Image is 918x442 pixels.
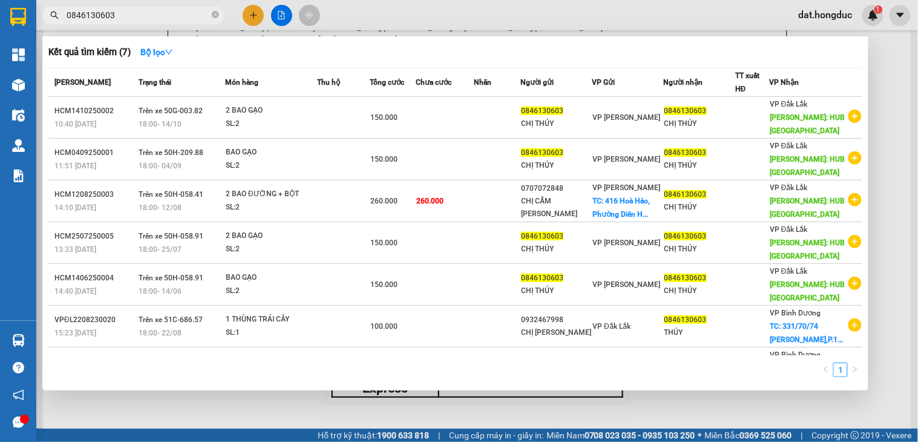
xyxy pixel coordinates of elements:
[371,197,398,205] span: 260.000
[592,197,650,219] span: TC: 416 Hoà Hảo, Phường Diên H...
[664,285,735,297] div: CHỊ THÚY
[770,280,845,302] span: [PERSON_NAME]: HUB [GEOGRAPHIC_DATA]
[13,389,24,401] span: notification
[770,267,808,275] span: VP Đắk Lắk
[770,155,845,177] span: [PERSON_NAME]: HUB [GEOGRAPHIC_DATA]
[521,148,563,157] span: 0846130603
[851,366,859,373] span: right
[520,78,554,87] span: Người gửi
[54,272,135,285] div: HCM1406250004
[664,78,703,87] span: Người nhận
[819,363,833,377] li: Previous Page
[592,280,660,289] span: VP [PERSON_NAME]
[54,105,135,117] div: HCM1410250002
[735,71,759,93] span: TT xuất HĐ
[54,314,135,326] div: VPĐL2208230020
[592,78,615,87] span: VP Gửi
[371,322,398,331] span: 100.000
[521,117,591,130] div: CHỊ THÚY
[770,113,845,135] span: [PERSON_NAME]: HUB [GEOGRAPHIC_DATA]
[225,78,258,87] span: Món hàng
[54,120,96,128] span: 10:40 [DATE]
[54,230,135,243] div: HCM2507250005
[664,107,707,115] span: 0846130603
[226,243,316,256] div: SL: 2
[54,203,96,212] span: 14:10 [DATE]
[521,232,563,240] span: 0846130603
[521,195,591,220] div: CHỊ CẨM [PERSON_NAME]
[139,120,182,128] span: 18:00 - 14/10
[12,79,25,91] img: warehouse-icon
[592,113,660,122] span: VP [PERSON_NAME]
[212,10,219,21] span: close-circle
[848,110,862,123] span: plus-circle
[139,315,203,324] span: Trên xe 51C-686.57
[822,366,830,373] span: left
[139,274,203,282] span: Trên xe 50H-058.91
[226,104,316,117] div: 2 BAO GẠO
[848,318,862,332] span: plus-circle
[664,274,707,282] span: 0846130603
[664,243,735,256] div: CHỊ THÚY
[371,239,398,247] span: 150.000
[12,139,25,152] img: warehouse-icon
[770,197,845,219] span: [PERSON_NAME]: HUB [GEOGRAPHIC_DATA]
[371,113,398,122] span: 150.000
[664,148,707,157] span: 0846130603
[770,322,843,344] span: TC: 331/70/74 [PERSON_NAME],P.1...
[770,239,845,260] span: [PERSON_NAME]: HUB [GEOGRAPHIC_DATA]
[848,363,862,377] button: right
[371,280,398,289] span: 150.000
[521,159,591,172] div: CHỊ THÚY
[165,48,173,56] span: down
[770,351,821,359] span: VP Bình Dương
[226,326,316,340] div: SL: 1
[416,78,451,87] span: Chưa cước
[139,190,203,199] span: Trên xe 50H-058.41
[664,326,735,339] div: THÚY
[317,78,340,87] span: Thu hộ
[50,11,59,19] span: search
[664,232,707,240] span: 0846130603
[67,8,209,22] input: Tìm tên, số ĐT hoặc mã đơn
[664,117,735,130] div: CHỊ THÚY
[226,355,316,368] div: 1 THÙNG THỨC ĂN
[13,362,24,374] span: question-circle
[139,329,182,337] span: 18:00 - 22/08
[10,8,26,26] img: logo-vxr
[370,78,405,87] span: Tổng cước
[139,287,182,295] span: 18:00 - 14/06
[12,334,25,347] img: warehouse-icon
[226,229,316,243] div: 2 BAO GẠO
[226,201,316,214] div: SL: 2
[521,274,563,282] span: 0846130603
[54,287,96,295] span: 14:40 [DATE]
[833,363,848,377] li: 1
[54,162,96,170] span: 11:51 [DATE]
[521,314,591,326] div: 0932467998
[521,243,591,256] div: CHỊ THÚY
[769,78,799,87] span: VP Nhận
[54,329,96,337] span: 15:23 [DATE]
[664,190,707,199] span: 0846130603
[770,142,808,150] span: VP Đắk Lắk
[226,188,316,201] div: 2 BAO ĐƯỜNG + BỘT
[226,285,316,298] div: SL: 2
[521,107,563,115] span: 0846130603
[54,78,111,87] span: [PERSON_NAME]
[139,162,182,170] span: 18:00 - 04/09
[139,107,203,115] span: Trên xe 50G-003.82
[416,197,444,205] span: 260.000
[139,232,203,240] span: Trên xe 50H-058.91
[592,183,660,192] span: VP [PERSON_NAME]
[521,182,591,195] div: 0707072848
[848,151,862,165] span: plus-circle
[139,203,182,212] span: 18:00 - 12/08
[848,277,862,290] span: plus-circle
[12,48,25,61] img: dashboard-icon
[521,326,591,339] div: CHỊ [PERSON_NAME]
[592,155,660,163] span: VP [PERSON_NAME]
[131,42,183,62] button: Bộ lọcdown
[139,78,171,87] span: Trạng thái
[226,117,316,131] div: SL: 2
